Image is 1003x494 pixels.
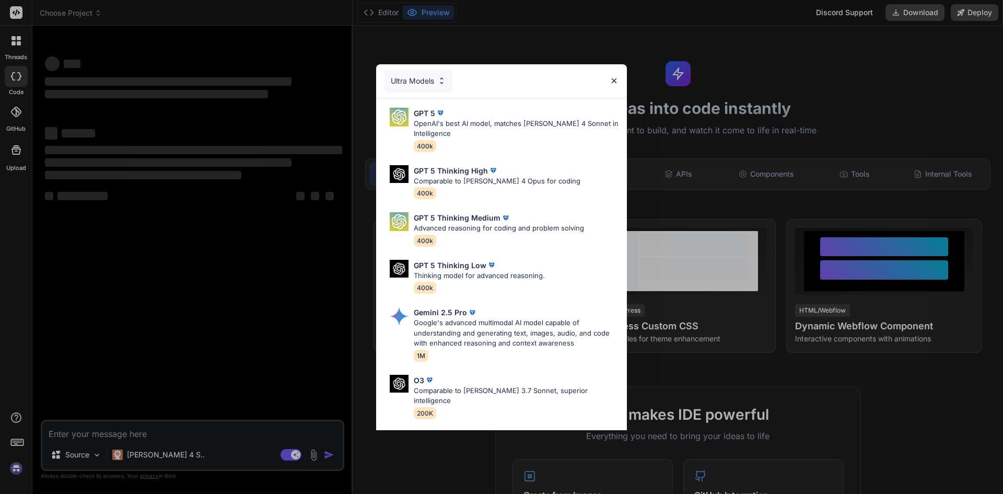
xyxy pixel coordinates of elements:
[414,165,488,176] p: GPT 5 Thinking High
[390,212,409,231] img: Pick Models
[414,260,486,271] p: GPT 5 Thinking Low
[486,260,497,270] img: premium
[390,108,409,127] img: Pick Models
[414,119,619,139] p: OpenAI's best AI model, matches [PERSON_NAME] 4 Sonnet in Intelligence
[467,307,477,318] img: premium
[414,235,436,247] span: 400k
[424,375,435,385] img: premium
[414,108,435,119] p: GPT 5
[390,260,409,278] img: Pick Models
[435,108,446,118] img: premium
[414,407,436,419] span: 200K
[390,165,409,183] img: Pick Models
[390,375,409,393] img: Pick Models
[414,386,619,406] p: Comparable to [PERSON_NAME] 3.7 Sonnet, superior intelligence
[414,212,500,223] p: GPT 5 Thinking Medium
[437,76,446,85] img: Pick Models
[414,140,436,152] span: 400k
[414,375,424,386] p: O3
[414,176,580,187] p: Comparable to [PERSON_NAME] 4 Opus for coding
[414,307,467,318] p: Gemini 2.5 Pro
[390,307,409,326] img: Pick Models
[414,318,619,349] p: Google's advanced multimodal AI model capable of understanding and generating text, images, audio...
[414,350,428,362] span: 1M
[500,213,511,223] img: premium
[414,282,436,294] span: 400k
[488,165,498,176] img: premium
[414,187,436,199] span: 400k
[384,70,452,93] div: Ultra Models
[414,223,584,234] p: Advanced reasoning for coding and problem solving
[414,271,545,281] p: Thinking model for advanced reasoning.
[610,76,619,85] img: close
